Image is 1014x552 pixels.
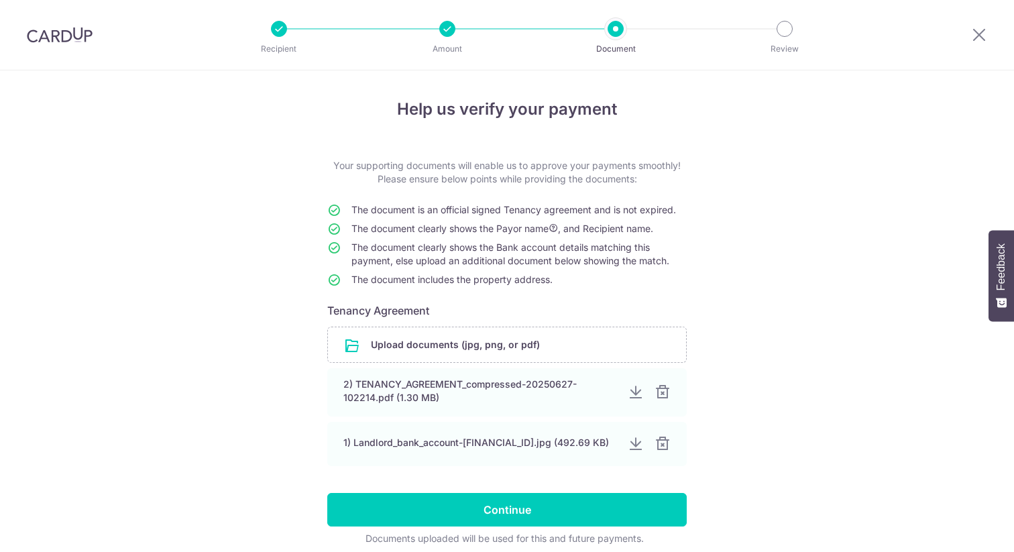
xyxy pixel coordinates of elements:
[327,159,687,186] p: Your supporting documents will enable us to approve your payments smoothly! Please ensure below p...
[27,27,93,43] img: CardUp
[735,42,834,56] p: Review
[327,302,687,319] h6: Tenancy Agreement
[343,436,617,449] div: 1) Landlord_bank_account-[FINANCIAL_ID].jpg (492.69 KB)
[398,42,497,56] p: Amount
[229,42,329,56] p: Recipient
[327,327,687,363] div: Upload documents (jpg, png, or pdf)
[327,97,687,121] h4: Help us verify your payment
[566,42,665,56] p: Document
[327,532,681,545] div: Documents uploaded will be used for this and future payments.
[327,493,687,527] input: Continue
[351,241,669,266] span: The document clearly shows the Bank account details matching this payment, else upload an additio...
[995,243,1007,290] span: Feedback
[351,204,676,215] span: The document is an official signed Tenancy agreement and is not expired.
[351,223,653,234] span: The document clearly shows the Payor name , and Recipient name.
[989,230,1014,321] button: Feedback - Show survey
[343,378,617,404] div: 2) TENANCY_AGREEMENT_compressed-20250627-102214.pdf (1.30 MB)
[351,274,553,285] span: The document includes the property address.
